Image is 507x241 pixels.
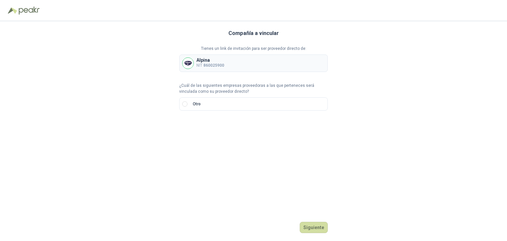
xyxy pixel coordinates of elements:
[18,7,40,15] img: Peakr
[228,29,279,38] h3: Compañía a vincular
[193,101,201,107] p: Otro
[203,63,224,68] b: 860025900
[179,46,328,52] p: Tienes un link de invitación para ser proveedor directo de:
[179,83,328,95] p: ¿Cuál de las siguientes empresas proveedoras a las que perteneces será vinculada como su proveedo...
[8,7,17,14] img: Logo
[196,62,224,69] p: NIT
[196,58,224,62] p: Alpina
[300,222,328,233] button: Siguiente
[183,58,193,69] img: Company Logo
